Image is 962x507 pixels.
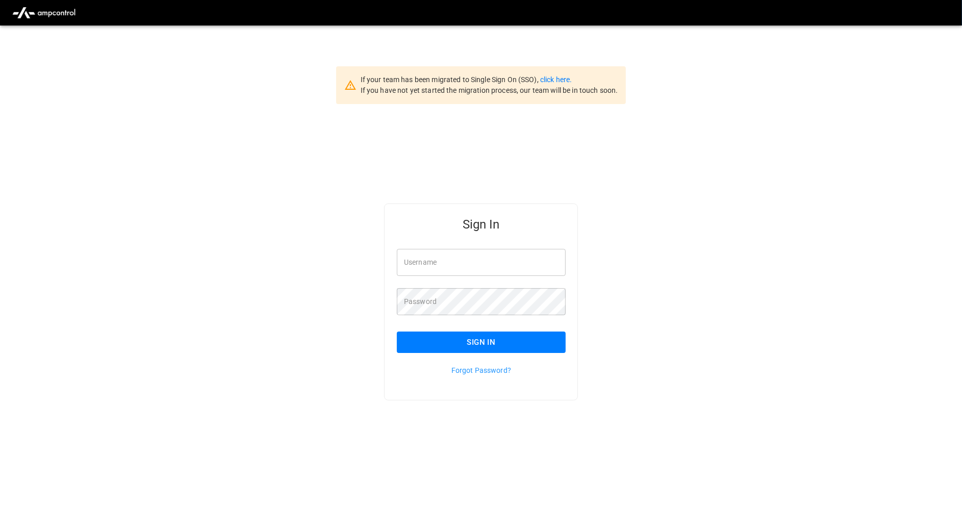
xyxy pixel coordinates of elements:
[397,365,566,375] p: Forgot Password?
[361,75,540,84] span: If your team has been migrated to Single Sign On (SSO),
[540,75,572,84] a: click here.
[397,216,566,233] h5: Sign In
[361,86,618,94] span: If you have not yet started the migration process, our team will be in touch soon.
[397,332,566,353] button: Sign In
[8,3,80,22] img: ampcontrol.io logo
